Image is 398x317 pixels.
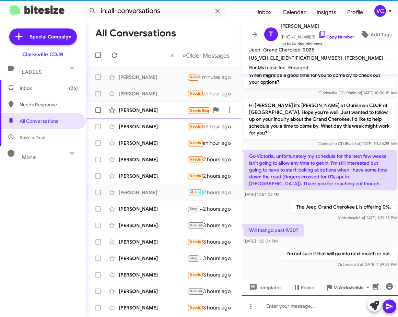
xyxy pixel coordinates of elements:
[119,271,187,278] div: [PERSON_NAME]
[187,106,209,114] div: Inbound Call
[203,271,236,278] div: 3 hours ago
[190,223,216,227] span: Not-Interested
[203,189,236,196] div: 2 hours ago
[190,272,219,277] span: Needs Response
[203,288,236,295] div: 3 hours ago
[187,73,198,81] div: Will that go past 9/30?
[20,101,78,108] span: Needs Response
[187,188,203,196] div: What time [DATE] are you thinking?
[187,90,203,97] div: Everything was fine I just didn't like when I asked to buy the vehicle out right they the Manager...
[269,29,273,40] span: T
[190,91,219,96] span: Needs Response
[187,172,203,180] div: I wanted an x5
[203,255,236,262] div: 3 hours ago
[281,40,354,47] span: Up to 14-day-old leads
[83,3,227,19] input: Search
[187,271,203,279] div: Hi - sorry I'll have to get back to you I'm not ready to make a move on a vehicle at this time Th...
[119,140,187,146] div: [PERSON_NAME]
[190,256,198,260] span: Stop
[337,262,397,267] span: Victoria [DATE] 1:59:29 PM
[187,205,203,213] div: Wrong number.
[119,74,187,81] div: [PERSON_NAME]
[190,157,219,162] span: Needs Response
[186,52,230,59] span: Older Messages
[190,289,216,293] span: Not-Interested
[244,224,304,236] p: Will that go past 9/30?
[301,281,314,294] span: Pause
[252,2,277,22] a: Inbox
[371,28,392,41] span: Add Tags
[244,192,279,197] span: [DATE] 12:54:02 PM
[348,141,360,146] span: said at
[242,281,287,294] button: Templates
[287,281,320,294] button: Pause
[333,281,377,294] button: Auto Fields
[203,238,236,245] div: 3 hours ago
[349,90,361,95] span: said at
[22,69,42,75] span: Labels
[203,206,236,212] div: 2 hours ago
[311,2,342,22] span: Insights
[20,134,45,141] span: Save a Deal
[351,262,363,267] span: said at
[249,64,285,71] span: RunMyLease Inc
[281,30,354,40] span: [PHONE_NUMBER]
[320,281,369,294] button: Mark Inactive
[190,239,219,244] span: Needs Response
[187,238,203,246] div: Hello, I have already been in contact with one of your sales reps.
[119,206,187,212] div: [PERSON_NAME]
[203,173,236,179] div: 2 hours ago
[244,238,278,244] span: [DATE] 1:55:04 PM
[69,85,78,92] span: (26)
[171,51,174,60] span: «
[190,124,219,129] span: Needs Response
[203,140,236,146] div: an hour ago
[187,254,203,262] div: Your bait and switch online advertising and initial communication does not make us want to do bus...
[203,304,236,311] div: 3 hours ago
[281,22,354,30] span: [PERSON_NAME]
[119,288,187,295] div: [PERSON_NAME]
[119,304,187,311] div: [PERSON_NAME]
[187,155,203,163] div: I will thank you
[198,74,236,81] div: 4 minutes ago
[281,247,397,260] p: I'm not sure if that will go into next month or not.
[119,173,187,179] div: [PERSON_NAME]
[187,122,203,130] div: Hi, only interested in Granite soft top,,, can you secure?
[22,51,63,58] div: Clarksville CDJR
[342,2,368,22] span: Profile
[178,48,234,62] button: Next
[249,47,260,53] span: Jeep
[187,304,203,312] div: I haven't seen anything
[352,215,364,220] span: said at
[203,222,236,229] div: 3 hours ago
[277,2,311,22] a: Calendar
[119,222,187,229] div: [PERSON_NAME]
[166,48,178,62] button: Previous
[318,141,397,146] span: Clarksville CDJR [DATE] 10:44:28 AM
[119,90,187,97] div: [PERSON_NAME]
[190,305,219,310] span: Needs Response
[187,287,203,295] div: No longer in the market
[244,99,397,139] p: Hi [PERSON_NAME] it's [PERSON_NAME] at Ourisman CDJR of [GEOGRAPHIC_DATA]. Hope you're well. Just...
[318,90,397,95] span: Clarksville CDJR [DATE] 10:36:15 AM
[249,55,342,61] span: [US_VEHICLE_IDENTIFICATION_NUMBER]
[203,123,236,130] div: an hour ago
[203,156,236,163] div: 2 hours ago
[22,154,36,160] span: More
[190,141,219,145] span: Needs Response
[187,221,203,229] div: Already purchased thank you
[119,156,187,163] div: [PERSON_NAME]
[119,255,187,262] div: [PERSON_NAME]
[167,48,234,62] nav: Page navigation example
[368,5,390,17] button: VC
[291,201,397,213] p: The Jeep Grand Cherokee L is offering 0%.
[190,174,219,178] span: Needs Response
[374,5,386,17] div: VC
[20,85,78,92] span: Inbox
[187,139,203,147] div: All is good thank you
[190,190,201,195] span: 🔥 Hot
[354,28,397,41] button: Add Tags
[119,189,187,196] div: [PERSON_NAME]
